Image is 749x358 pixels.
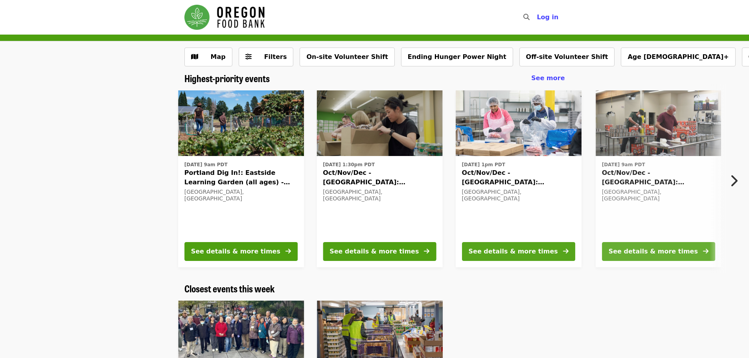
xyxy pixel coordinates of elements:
img: Oregon Food Bank - Home [184,5,265,30]
div: See details & more times [469,247,558,256]
a: Closest events this week [184,283,275,294]
a: See details for "Oct/Nov/Dec - Beaverton: Repack/Sort (age 10+)" [456,90,582,267]
button: Off-site Volunteer Shift [519,48,615,66]
img: Portland Dig In!: Eastside Learning Garden (all ages) - Aug/Sept/Oct organized by Oregon Food Bank [178,90,304,156]
button: Show map view [184,48,232,66]
time: [DATE] 9am PDT [602,161,645,168]
span: Oct/Nov/Dec - [GEOGRAPHIC_DATA]: Repack/Sort (age [DEMOGRAPHIC_DATA]+) [602,168,715,187]
img: Oct/Nov/Dec - Portland: Repack/Sort (age 16+) organized by Oregon Food Bank [596,90,721,156]
span: Map [211,53,226,61]
span: Oct/Nov/Dec - [GEOGRAPHIC_DATA]: Repack/Sort (age [DEMOGRAPHIC_DATA]+) [462,168,575,187]
button: See details & more times [602,242,715,261]
i: search icon [523,13,530,21]
button: See details & more times [323,242,436,261]
span: Highest-priority events [184,71,270,85]
span: Closest events this week [184,281,275,295]
span: Log in [537,13,558,21]
span: See more [531,74,565,82]
div: [GEOGRAPHIC_DATA], [GEOGRAPHIC_DATA] [323,189,436,202]
time: [DATE] 1pm PDT [462,161,505,168]
i: arrow-right icon [424,248,429,255]
span: Portland Dig In!: Eastside Learning Garden (all ages) - Aug/Sept/Oct [184,168,298,187]
img: Oct/Nov/Dec - Beaverton: Repack/Sort (age 10+) organized by Oregon Food Bank [456,90,582,156]
a: See details for "Oct/Nov/Dec - Portland: Repack/Sort (age 16+)" [596,90,721,267]
div: See details & more times [329,247,419,256]
time: [DATE] 1:30pm PDT [323,161,375,168]
a: See details for "Oct/Nov/Dec - Portland: Repack/Sort (age 8+)" [317,90,442,267]
input: Search [534,8,541,27]
div: See details & more times [191,247,280,256]
button: See details & more times [462,242,575,261]
a: See more [531,73,565,83]
button: See details & more times [184,242,298,261]
span: Filters [264,53,287,61]
div: [GEOGRAPHIC_DATA], [GEOGRAPHIC_DATA] [184,189,298,202]
i: sliders-h icon [245,53,252,61]
div: [GEOGRAPHIC_DATA], [GEOGRAPHIC_DATA] [462,189,575,202]
button: On-site Volunteer Shift [300,48,394,66]
i: map icon [191,53,198,61]
div: Highest-priority events [178,73,571,84]
time: [DATE] 9am PDT [184,161,228,168]
span: Oct/Nov/Dec - [GEOGRAPHIC_DATA]: Repack/Sort (age [DEMOGRAPHIC_DATA]+) [323,168,436,187]
i: arrow-right icon [703,248,709,255]
img: Oct/Nov/Dec - Portland: Repack/Sort (age 8+) organized by Oregon Food Bank [317,90,442,156]
div: See details & more times [609,247,698,256]
div: Closest events this week [178,283,571,294]
button: Filters (0 selected) [239,48,294,66]
i: arrow-right icon [285,248,291,255]
button: Ending Hunger Power Night [401,48,513,66]
i: arrow-right icon [563,248,569,255]
i: chevron-right icon [730,173,738,188]
button: Age [DEMOGRAPHIC_DATA]+ [621,48,735,66]
button: Log in [530,9,565,25]
button: Next item [723,170,749,192]
div: [GEOGRAPHIC_DATA], [GEOGRAPHIC_DATA] [602,189,715,202]
a: Highest-priority events [184,73,270,84]
a: See details for "Portland Dig In!: Eastside Learning Garden (all ages) - Aug/Sept/Oct" [178,90,304,267]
